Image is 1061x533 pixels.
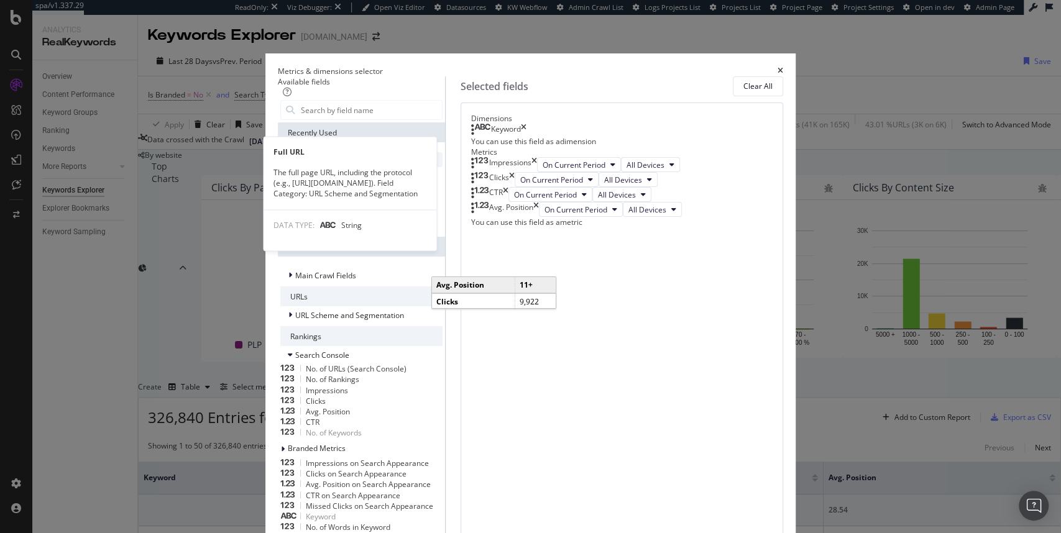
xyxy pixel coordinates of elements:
[278,122,445,142] div: Recently Used
[306,522,390,532] span: No. of Words in Keyword
[1019,491,1049,521] div: Open Intercom Messenger
[306,468,406,479] span: Clicks on Search Appearance
[628,204,666,215] span: All Devices
[300,101,442,119] input: Search by field name
[306,479,431,490] span: Avg. Position on Search Appearance
[592,187,651,202] button: All Devices
[489,202,533,217] div: Avg. Position
[306,417,319,427] span: CTR
[489,172,509,187] div: Clicks
[280,326,443,346] div: Rankings
[623,202,682,217] button: All Devices
[491,124,521,136] div: Keyword
[544,204,607,215] span: On Current Period
[489,157,531,172] div: Impressions
[514,189,577,200] span: On Current Period
[295,270,356,281] span: Main Crawl Fields
[503,187,508,202] div: times
[778,66,783,76] div: times
[471,202,773,217] div: Avg. PositiontimesOn Current PeriodAll Devices
[621,157,680,172] button: All Devices
[306,385,348,396] span: Impressions
[295,310,404,321] span: URL Scheme and Segmentation
[306,396,326,406] span: Clicks
[520,175,583,185] span: On Current Period
[278,66,383,76] div: Metrics & dimensions selector
[288,443,346,453] span: Branded Metrics
[306,374,359,385] span: No. of Rankings
[280,286,443,306] div: URLs
[471,172,773,187] div: ClickstimesOn Current PeriodAll Devices
[273,220,315,230] span: DATA TYPE:
[537,157,621,172] button: On Current Period
[471,124,773,136] div: Keywordtimes
[508,187,592,202] button: On Current Period
[539,202,623,217] button: On Current Period
[543,160,605,170] span: On Current Period
[471,136,773,147] div: You can use this field as a dimension
[471,147,773,157] div: Metrics
[306,427,362,438] span: No. of Keywords
[471,113,773,124] div: Dimensions
[461,80,528,94] div: Selected fields
[295,350,349,360] span: Search Console
[598,189,636,200] span: All Devices
[264,147,436,157] div: Full URL
[278,76,445,87] div: Available fields
[743,81,773,91] div: Clear All
[306,406,350,417] span: Avg. Position
[306,501,433,511] span: Missed Clicks on Search Appearance
[733,76,783,96] button: Clear All
[306,511,336,522] span: Keyword
[533,202,539,217] div: times
[604,175,642,185] span: All Devices
[306,458,429,468] span: Impressions on Search Appearance
[471,157,773,172] div: ImpressionstimesOn Current PeriodAll Devices
[471,187,773,202] div: CTRtimesOn Current PeriodAll Devices
[515,172,599,187] button: On Current Period
[627,160,664,170] span: All Devices
[489,187,503,202] div: CTR
[521,124,526,136] div: times
[306,490,400,501] span: CTR on Search Appearance
[264,167,436,199] div: The full page URL, including the protocol (e.g., [URL][DOMAIN_NAME]). Field Category: URL Scheme ...
[509,172,515,187] div: times
[341,220,362,230] span: String
[599,172,658,187] button: All Devices
[531,157,537,172] div: times
[471,217,773,227] div: You can use this field as a metric
[306,363,406,374] span: No. of URLs (Search Console)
